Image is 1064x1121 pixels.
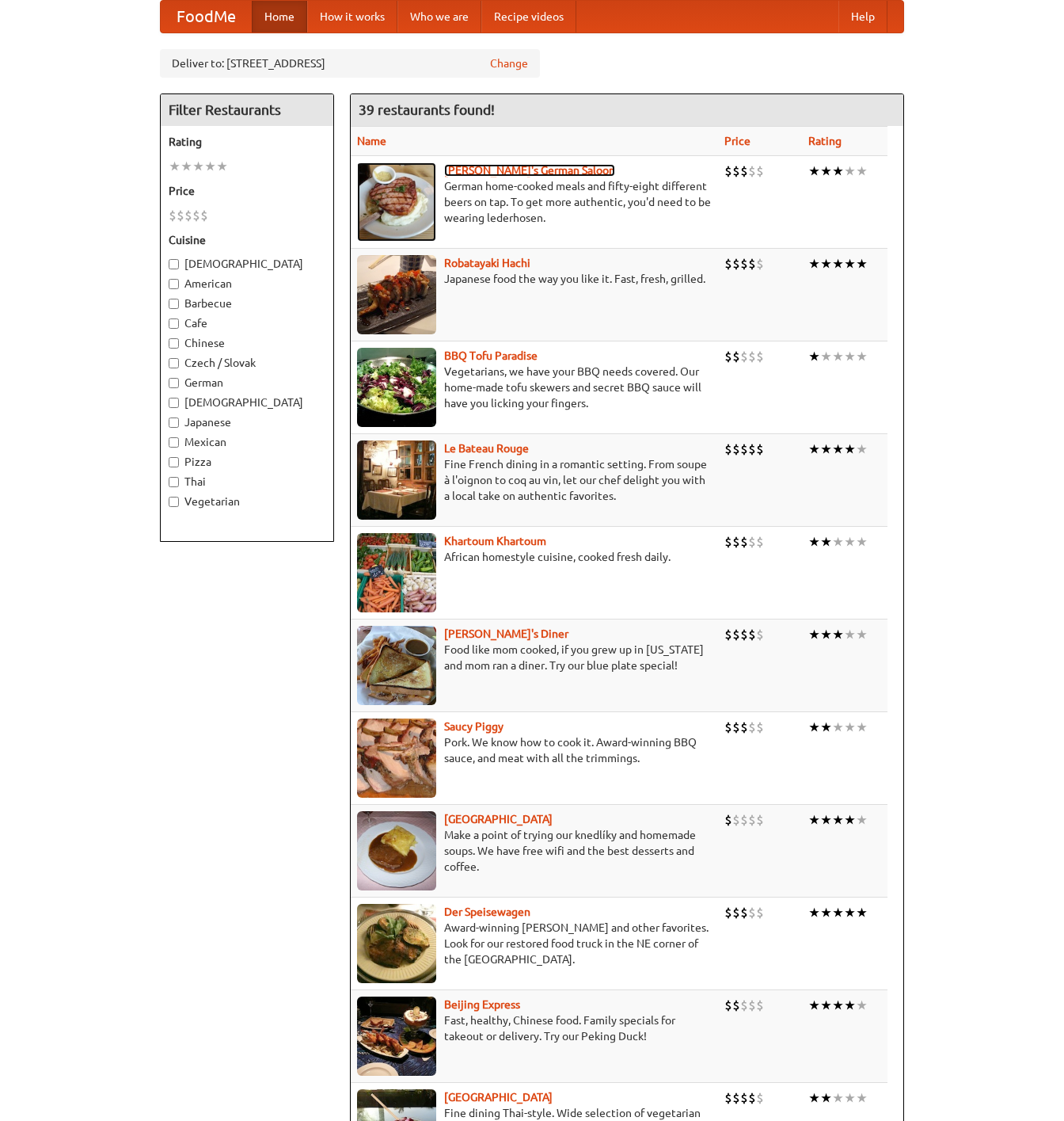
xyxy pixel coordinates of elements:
li: ★ [820,1089,832,1107]
li: ★ [216,158,228,175]
li: ★ [856,255,868,273]
li: ★ [856,348,868,365]
input: Thai [169,477,179,487]
li: ★ [832,1089,844,1107]
li: $ [748,904,756,921]
li: $ [732,162,740,180]
li: ★ [856,719,868,736]
li: $ [756,626,764,643]
label: [DEMOGRAPHIC_DATA] [169,395,325,410]
li: ★ [820,533,832,551]
li: $ [740,348,748,365]
a: Help [838,1,887,32]
li: ★ [808,255,820,273]
li: ★ [204,158,216,175]
h5: Rating [169,134,325,150]
label: Mexican [169,434,325,450]
li: $ [756,255,764,273]
b: [GEOGRAPHIC_DATA] [444,813,553,825]
li: $ [724,997,732,1014]
li: $ [740,1089,748,1107]
li: $ [740,811,748,829]
h4: Filter Restaurants [161,94,333,126]
li: $ [724,162,732,180]
li: ★ [856,904,868,921]
li: ★ [169,158,180,175]
li: ★ [832,255,844,273]
p: Food like mom cooked, if you grew up in [US_STATE] and mom ran a diner. Try our blue plate special! [357,642,712,673]
h5: Price [169,183,325,199]
li: $ [748,440,756,458]
input: [DEMOGRAPHIC_DATA] [169,259,179,269]
li: $ [748,997,756,1014]
img: tofuparadise.jpg [357,348,436,427]
li: $ [748,811,756,829]
li: $ [200,207,208,224]
a: Change [490,55,528,71]
li: $ [724,440,732,458]
img: sallys.jpg [357,626,436,705]
li: $ [724,533,732,551]
li: ★ [808,533,820,551]
img: robatayaki.jpg [357,255,436,334]
li: ★ [808,440,820,458]
a: How it works [307,1,397,32]
a: Price [724,135,750,147]
input: Japanese [169,418,179,428]
img: saucy.jpg [357,719,436,798]
a: Le Bateau Rouge [444,442,529,455]
b: Der Speisewagen [444,906,530,918]
li: $ [756,162,764,180]
li: ★ [832,348,844,365]
li: $ [724,348,732,365]
li: ★ [856,440,868,458]
li: ★ [832,162,844,180]
img: beijing.jpg [357,997,436,1076]
li: ★ [832,997,844,1014]
li: $ [724,626,732,643]
li: ★ [844,1089,856,1107]
label: Japanese [169,414,325,430]
li: $ [732,533,740,551]
li: $ [177,207,184,224]
li: ★ [808,904,820,921]
li: $ [740,904,748,921]
a: Who we are [397,1,481,32]
li: $ [184,207,192,224]
li: $ [724,255,732,273]
li: ★ [832,626,844,643]
li: $ [192,207,200,224]
li: $ [748,533,756,551]
li: ★ [832,811,844,829]
label: Cafe [169,315,325,331]
li: ★ [844,811,856,829]
input: American [169,279,179,289]
li: ★ [808,626,820,643]
li: ★ [192,158,204,175]
ng-pluralize: 39 restaurants found! [359,102,495,117]
li: ★ [808,348,820,365]
li: ★ [808,719,820,736]
a: [PERSON_NAME]'s German Saloon [444,164,615,177]
li: $ [732,997,740,1014]
label: [DEMOGRAPHIC_DATA] [169,256,325,272]
li: $ [740,997,748,1014]
a: Home [252,1,307,32]
a: BBQ Tofu Paradise [444,349,538,362]
input: Mexican [169,437,179,448]
li: ★ [820,440,832,458]
input: Barbecue [169,299,179,309]
li: $ [732,440,740,458]
a: Khartoum Khartoum [444,535,546,547]
li: ★ [820,348,832,365]
li: ★ [856,533,868,551]
b: Saucy Piggy [444,720,503,733]
li: ★ [808,162,820,180]
li: $ [732,811,740,829]
li: $ [756,348,764,365]
li: ★ [844,719,856,736]
a: Robatayaki Hachi [444,257,530,269]
li: $ [724,811,732,829]
input: Vegetarian [169,497,179,507]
